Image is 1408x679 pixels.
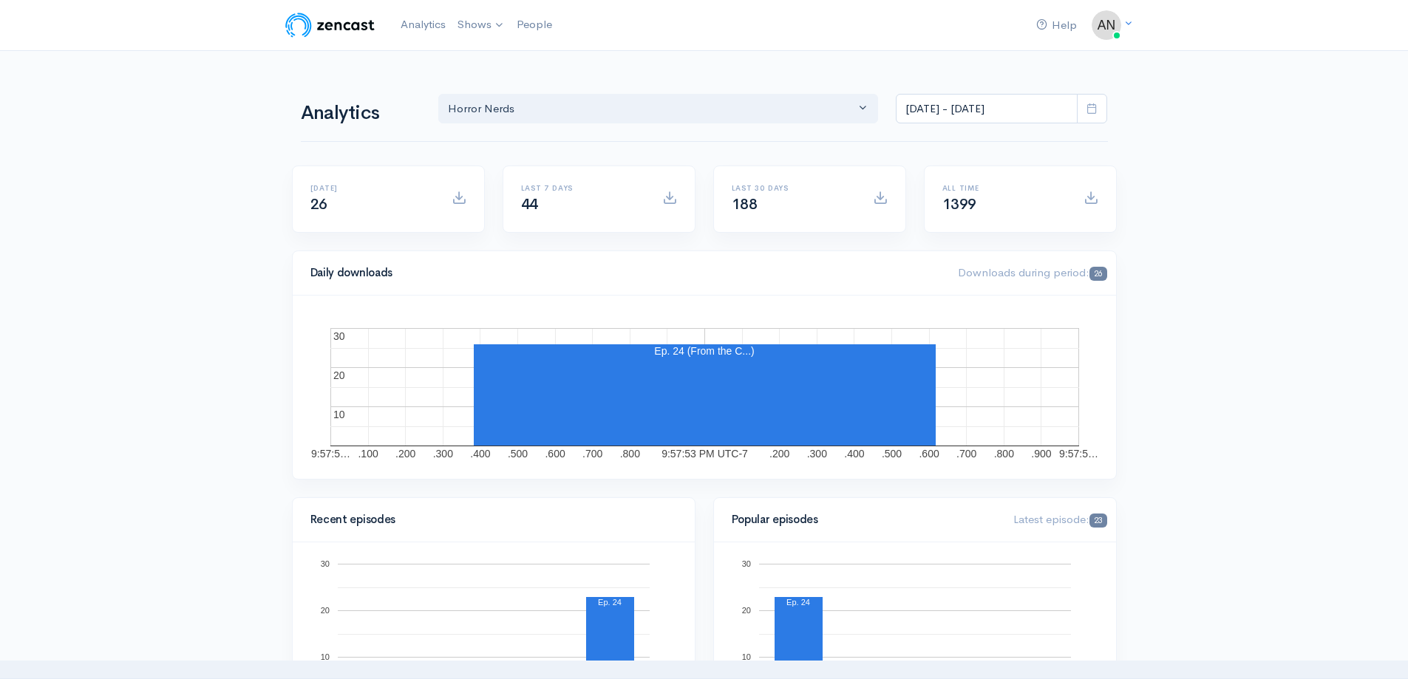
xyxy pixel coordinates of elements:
[919,448,939,460] text: .600
[942,195,976,214] span: 1399
[310,313,1098,461] svg: A chart.
[806,448,826,460] text: .300
[333,409,345,420] text: 10
[521,184,645,192] h6: Last 7 days
[956,448,976,460] text: .700
[1092,10,1121,40] img: ...
[732,195,758,214] span: 188
[438,94,879,124] button: Horror Nerds
[283,10,377,40] img: ZenCast Logo
[844,448,864,460] text: .400
[395,448,415,460] text: .200
[311,448,350,460] text: 9:57:5…
[333,369,345,381] text: 20
[732,184,855,192] h6: Last 30 days
[432,448,452,460] text: .300
[896,94,1078,124] input: analytics date range selector
[1013,512,1106,526] span: Latest episode:
[1089,513,1106,528] span: 23
[511,9,558,41] a: People
[1089,267,1106,281] span: 26
[310,195,327,214] span: 26
[301,103,421,124] h1: Analytics
[310,184,434,192] h6: [DATE]
[654,345,754,357] text: Ep. 24 (From the C...)
[310,513,668,526] h4: Recent episodes
[741,559,750,568] text: 30
[741,652,750,661] text: 10
[732,513,996,526] h4: Popular episodes
[1059,448,1098,460] text: 9:57:5…
[1030,10,1083,41] a: Help
[942,184,1066,192] h6: All time
[786,598,810,607] text: Ep. 24
[993,448,1013,460] text: .800
[521,195,538,214] span: 44
[881,448,901,460] text: .500
[470,448,490,460] text: .400
[452,9,511,41] a: Shows
[598,598,622,607] text: Ep. 24
[358,448,378,460] text: .100
[1358,629,1393,664] iframe: gist-messenger-bubble-iframe
[448,100,856,117] div: Horror Nerds
[395,9,452,41] a: Analytics
[662,448,748,460] text: 9:57:53 PM UTC-7
[619,448,639,460] text: .800
[958,265,1106,279] span: Downloads during period:
[507,448,527,460] text: .500
[582,448,602,460] text: .700
[333,330,345,342] text: 30
[320,606,329,615] text: 20
[741,606,750,615] text: 20
[769,448,789,460] text: .200
[320,559,329,568] text: 30
[1031,448,1051,460] text: .900
[320,652,329,661] text: 10
[310,267,941,279] h4: Daily downloads
[545,448,565,460] text: .600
